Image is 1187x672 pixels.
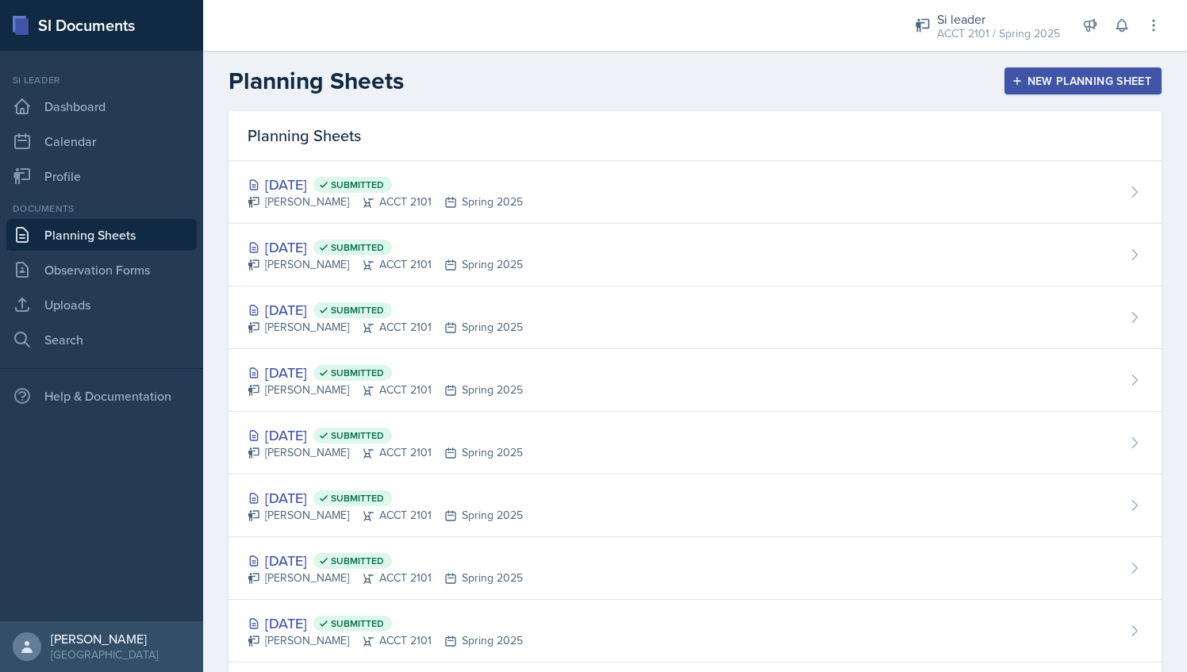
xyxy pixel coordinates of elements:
[1015,75,1151,87] div: New Planning Sheet
[1005,67,1162,94] button: New Planning Sheet
[331,304,384,317] span: Submitted
[6,324,197,355] a: Search
[248,382,523,398] div: [PERSON_NAME] ACCT 2101 Spring 2025
[331,492,384,505] span: Submitted
[937,25,1060,42] div: ACCT 2101 / Spring 2025
[331,367,384,379] span: Submitted
[6,125,197,157] a: Calendar
[331,241,384,254] span: Submitted
[331,555,384,567] span: Submitted
[248,319,523,336] div: [PERSON_NAME] ACCT 2101 Spring 2025
[229,349,1162,412] a: [DATE] Submitted [PERSON_NAME]ACCT 2101Spring 2025
[248,444,523,461] div: [PERSON_NAME] ACCT 2101 Spring 2025
[248,362,523,383] div: [DATE]
[229,161,1162,224] a: [DATE] Submitted [PERSON_NAME]ACCT 2101Spring 2025
[229,224,1162,286] a: [DATE] Submitted [PERSON_NAME]ACCT 2101Spring 2025
[331,617,384,630] span: Submitted
[248,256,523,273] div: [PERSON_NAME] ACCT 2101 Spring 2025
[937,10,1060,29] div: Si leader
[51,647,158,662] div: [GEOGRAPHIC_DATA]
[248,550,523,571] div: [DATE]
[6,380,197,412] div: Help & Documentation
[229,600,1162,662] a: [DATE] Submitted [PERSON_NAME]ACCT 2101Spring 2025
[6,90,197,122] a: Dashboard
[6,254,197,286] a: Observation Forms
[229,67,404,95] h2: Planning Sheets
[331,429,384,442] span: Submitted
[248,612,523,634] div: [DATE]
[248,174,523,195] div: [DATE]
[248,570,523,586] div: [PERSON_NAME] ACCT 2101 Spring 2025
[6,219,197,251] a: Planning Sheets
[6,289,197,321] a: Uploads
[248,424,523,446] div: [DATE]
[229,537,1162,600] a: [DATE] Submitted [PERSON_NAME]ACCT 2101Spring 2025
[248,194,523,210] div: [PERSON_NAME] ACCT 2101 Spring 2025
[331,179,384,191] span: Submitted
[248,487,523,509] div: [DATE]
[6,73,197,87] div: Si leader
[229,111,1162,161] div: Planning Sheets
[248,299,523,321] div: [DATE]
[6,202,197,216] div: Documents
[51,631,158,647] div: [PERSON_NAME]
[248,632,523,649] div: [PERSON_NAME] ACCT 2101 Spring 2025
[229,412,1162,474] a: [DATE] Submitted [PERSON_NAME]ACCT 2101Spring 2025
[229,286,1162,349] a: [DATE] Submitted [PERSON_NAME]ACCT 2101Spring 2025
[6,160,197,192] a: Profile
[229,474,1162,537] a: [DATE] Submitted [PERSON_NAME]ACCT 2101Spring 2025
[248,236,523,258] div: [DATE]
[248,507,523,524] div: [PERSON_NAME] ACCT 2101 Spring 2025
